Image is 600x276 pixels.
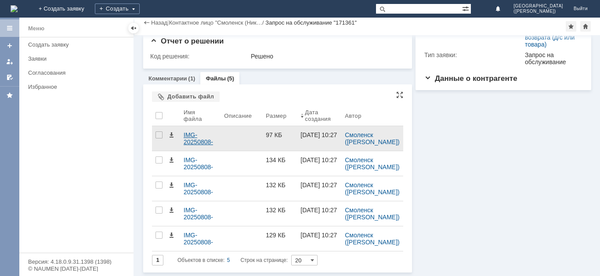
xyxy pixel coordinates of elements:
div: Создать заявку [28,41,128,48]
div: Запрос на обслуживание "171361" [265,19,357,26]
div: IMG-20250808-WA0007 (1).jpg [184,182,217,196]
div: IMG-20250808-WA0006.jpg [184,156,217,171]
div: Код решения: [150,53,249,60]
span: Объектов в списке: [177,257,224,263]
a: Заявки [25,52,132,65]
div: [DATE] 10:27 [300,182,337,189]
div: Меню [28,23,44,34]
div: IMG-20250808-WA0005.jpg [184,131,217,145]
i: Строк на странице: [177,255,288,265]
div: Дата создания [305,109,331,122]
div: [DATE] 10:27 [300,232,337,239]
th: Дата создания [297,105,341,126]
a: Создать заявку [25,38,132,51]
div: / [169,19,266,26]
a: Контактное лицо "Смоленск (Ник… [169,19,262,26]
div: IMG-20250808-WA0007 — копия.jpg [184,207,217,221]
div: Решено [251,53,401,60]
div: IMG-20250808-WA0008.jpg [184,232,217,246]
a: Создать заявку [3,39,17,53]
div: 129 КБ [266,232,293,239]
div: Тип заявки: [424,51,523,58]
div: Имя файла [184,109,210,122]
div: Описание [224,113,252,119]
span: Скачать файл [168,156,175,163]
div: (5) [227,75,234,82]
div: Версия: 4.18.0.9.31.1398 (1398) [28,259,125,265]
div: 5 [227,255,230,265]
span: Скачать файл [168,232,175,239]
div: Заявки [28,55,128,62]
div: [DATE] 10:27 [300,131,337,138]
div: На всю страницу [396,91,403,98]
a: Назад [151,19,167,26]
div: Сделать домашней страницей [580,21,591,32]
div: © NAUMEN [DATE]-[DATE] [28,266,125,272]
a: Смоленск ([PERSON_NAME]) [345,156,399,171]
span: ([PERSON_NAME]) [513,9,563,14]
div: Скрыть меню [128,23,139,33]
div: [DATE] 10:27 [300,156,337,163]
th: Автор [341,105,403,126]
div: Создать [95,4,140,14]
div: Добавить в избранное [566,21,576,32]
div: Согласования [28,69,128,76]
div: 134 КБ [266,156,293,163]
a: Смоленск ([PERSON_NAME]) [345,131,399,145]
span: Данные о контрагенте [424,74,517,83]
a: Мои заявки [3,54,17,69]
span: [GEOGRAPHIC_DATA] [513,4,563,9]
div: (1) [188,75,195,82]
th: Размер [262,105,297,126]
div: Запрос на обслуживание [525,51,579,65]
span: Скачать файл [168,182,175,189]
a: Смоленск ([PERSON_NAME]) [345,232,399,246]
div: Размер [266,113,286,119]
a: Перейти на домашнюю страницу [11,5,18,12]
span: Скачать файл [168,131,175,138]
a: Мои согласования [3,70,17,84]
span: Скачать файл [168,207,175,214]
th: Имя файла [180,105,220,126]
span: Отчет о решении [150,37,224,45]
div: 97 КБ [266,131,293,138]
a: Согласования [25,66,132,80]
div: | [167,19,169,25]
div: [DATE] 10:27 [300,207,337,214]
a: Смоленск ([PERSON_NAME]) [345,182,399,196]
div: 132 КБ [266,207,293,214]
div: Избранное [28,84,119,90]
div: 132 КБ [266,182,293,189]
a: Смоленск ([PERSON_NAME]) [345,207,399,221]
div: Автор [345,113,361,119]
span: Расширенный поиск [462,4,471,12]
a: Комментарии [148,75,187,82]
img: logo [11,5,18,12]
a: Файлы [206,75,226,82]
